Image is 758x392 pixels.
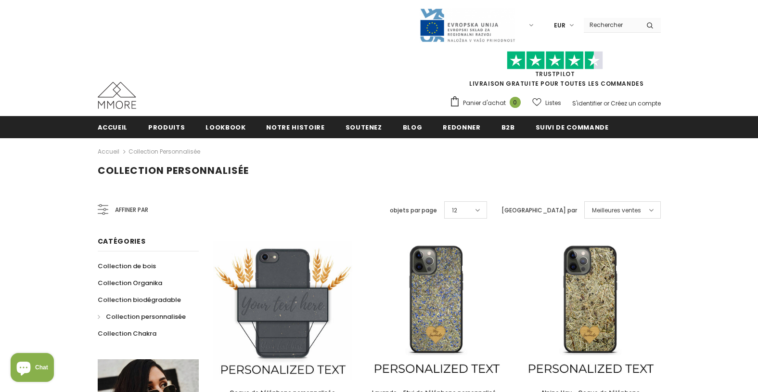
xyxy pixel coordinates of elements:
[106,312,186,321] span: Collection personnalisée
[346,123,382,132] span: soutenez
[403,116,423,138] a: Blog
[206,123,245,132] span: Lookbook
[611,99,661,107] a: Créez un compte
[532,94,561,111] a: Listes
[501,206,577,215] label: [GEOGRAPHIC_DATA] par
[128,147,200,156] a: Collection personnalisée
[98,236,146,246] span: Catégories
[98,274,162,291] a: Collection Organika
[98,82,136,109] img: Cas MMORE
[266,116,324,138] a: Notre histoire
[98,164,249,177] span: Collection personnalisée
[8,353,57,384] inbox-online-store-chat: Shopify online store chat
[501,123,515,132] span: B2B
[584,18,639,32] input: Search Site
[98,329,156,338] span: Collection Chakra
[148,116,185,138] a: Produits
[206,116,245,138] a: Lookbook
[536,116,609,138] a: Suivi de commande
[98,291,181,308] a: Collection biodégradable
[510,97,521,108] span: 0
[98,116,128,138] a: Accueil
[452,206,457,215] span: 12
[443,116,480,138] a: Redonner
[554,21,565,30] span: EUR
[148,123,185,132] span: Produits
[419,8,515,43] img: Javni Razpis
[463,98,506,108] span: Panier d'achat
[536,123,609,132] span: Suivi de commande
[443,123,480,132] span: Redonner
[450,96,526,110] a: Panier d'achat 0
[98,146,119,157] a: Accueil
[592,206,641,215] span: Meilleures ventes
[545,98,561,108] span: Listes
[98,325,156,342] a: Collection Chakra
[419,21,515,29] a: Javni Razpis
[403,123,423,132] span: Blog
[346,116,382,138] a: soutenez
[390,206,437,215] label: objets par page
[98,308,186,325] a: Collection personnalisée
[572,99,602,107] a: S'identifier
[604,99,609,107] span: or
[98,123,128,132] span: Accueil
[501,116,515,138] a: B2B
[507,51,603,70] img: Faites confiance aux étoiles pilotes
[450,55,661,88] span: LIVRAISON GRATUITE POUR TOUTES LES COMMANDES
[98,278,162,287] span: Collection Organika
[266,123,324,132] span: Notre histoire
[98,258,156,274] a: Collection de bois
[98,295,181,304] span: Collection biodégradable
[535,70,575,78] a: TrustPilot
[98,261,156,271] span: Collection de bois
[115,205,148,215] span: Affiner par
